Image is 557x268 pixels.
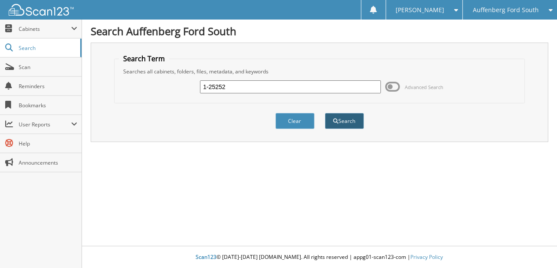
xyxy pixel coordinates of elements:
div: Searches all cabinets, folders, files, metadata, and keywords [119,68,521,75]
div: © [DATE]-[DATE] [DOMAIN_NAME]. All rights reserved | appg01-scan123-com | [82,247,557,268]
h1: Search Auffenberg Ford South [91,24,548,38]
span: [PERSON_NAME] [396,7,445,13]
span: Announcements [19,159,77,166]
span: Reminders [19,83,77,90]
span: Scan123 [196,253,217,261]
legend: Search Term [119,54,169,63]
span: Help [19,140,77,147]
a: Privacy Policy [411,253,443,261]
span: Advanced Search [405,84,443,90]
img: scan123-logo-white.svg [9,4,74,16]
span: Auffenberg Ford South [473,7,539,13]
button: Search [325,113,364,129]
span: Scan [19,63,77,71]
button: Clear [275,113,315,129]
span: Bookmarks [19,102,77,109]
span: User Reports [19,121,71,128]
span: Cabinets [19,25,71,33]
span: Search [19,44,76,52]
